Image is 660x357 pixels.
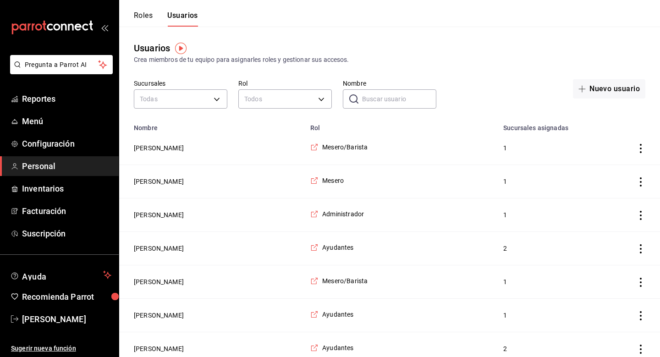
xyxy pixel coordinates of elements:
[310,276,368,286] a: Mesero/Barista
[119,119,305,132] th: Nombre
[498,119,609,132] th: Sucursales asignadas
[134,89,227,109] div: Todas
[310,176,344,185] a: Mesero
[134,311,184,320] button: [PERSON_NAME]
[22,160,111,172] span: Personal
[22,227,111,240] span: Suscripción
[22,182,111,195] span: Inventarios
[134,80,227,87] label: Sucursales
[22,313,111,325] span: [PERSON_NAME]
[503,311,598,320] span: 1
[134,244,184,253] button: [PERSON_NAME]
[310,143,368,152] a: Mesero/Barista
[134,277,184,286] button: [PERSON_NAME]
[503,277,598,286] span: 1
[322,310,353,319] span: Ayudantes
[322,343,353,352] span: Ayudantes
[22,115,111,127] span: Menú
[175,43,187,54] img: Tooltip marker
[636,144,645,153] button: actions
[134,143,184,153] button: [PERSON_NAME]
[503,244,598,253] span: 2
[22,205,111,217] span: Facturación
[238,80,332,87] label: Rol
[238,89,332,109] div: Todos
[503,177,598,186] span: 1
[310,310,353,319] a: Ayudantes
[22,269,99,280] span: Ayuda
[134,177,184,186] button: [PERSON_NAME]
[22,137,111,150] span: Configuración
[134,55,645,65] div: Crea miembros de tu equipo para asignarles roles y gestionar sus accesos.
[25,60,99,70] span: Pregunta a Parrot AI
[322,209,364,219] span: Administrador
[636,211,645,220] button: actions
[167,11,198,27] button: Usuarios
[310,209,364,219] a: Administrador
[343,80,436,87] label: Nombre
[636,244,645,253] button: actions
[636,278,645,287] button: actions
[310,243,353,252] a: Ayudantes
[503,143,598,153] span: 1
[310,343,353,352] a: Ayudantes
[362,90,436,108] input: Buscar usuario
[134,11,153,27] button: Roles
[11,344,111,353] span: Sugerir nueva función
[305,119,498,132] th: Rol
[134,210,184,220] button: [PERSON_NAME]
[322,143,368,152] span: Mesero/Barista
[503,210,598,220] span: 1
[134,344,184,353] button: [PERSON_NAME]
[322,176,344,185] span: Mesero
[22,93,111,105] span: Reportes
[573,79,645,99] button: Nuevo usuario
[636,177,645,187] button: actions
[6,66,113,76] a: Pregunta a Parrot AI
[134,11,198,27] div: navigation tabs
[322,276,368,286] span: Mesero/Barista
[134,41,170,55] div: Usuarios
[503,344,598,353] span: 2
[636,311,645,320] button: actions
[22,291,111,303] span: Recomienda Parrot
[322,243,353,252] span: Ayudantes
[101,24,108,31] button: open_drawer_menu
[10,55,113,74] button: Pregunta a Parrot AI
[636,345,645,354] button: actions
